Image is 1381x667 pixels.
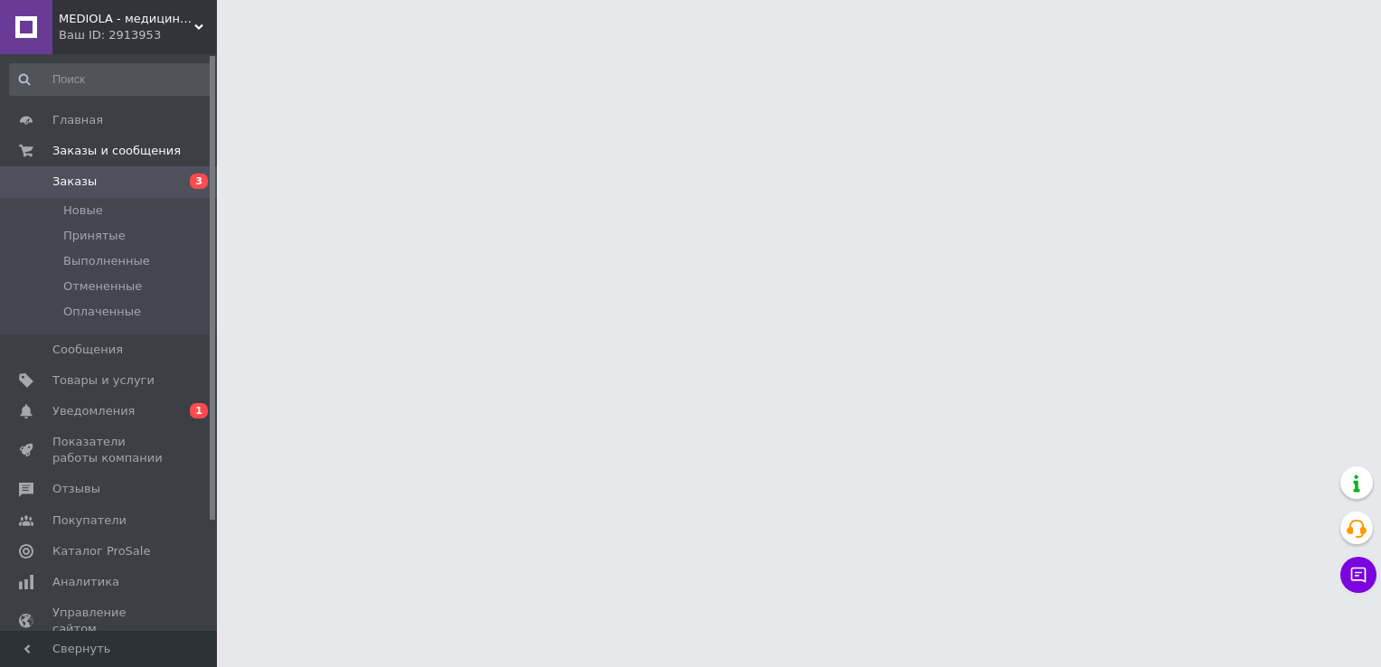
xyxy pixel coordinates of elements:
input: Поиск [9,63,213,96]
span: MEDIOLA - медицинские и лабораторные товары, спорт, реабилитация и контрольно-измерительные приборы [59,11,194,27]
span: Новые [63,202,103,219]
span: Показатели работы компании [52,434,167,466]
span: Каталог ProSale [52,543,150,559]
span: Заказы и сообщения [52,143,181,159]
span: Аналитика [52,574,119,590]
span: Главная [52,112,103,128]
span: Оплаченные [63,304,141,320]
span: Покупатели [52,512,127,529]
span: Принятые [63,228,126,244]
span: Уведомления [52,403,135,419]
span: Товары и услуги [52,372,155,389]
span: 3 [190,174,208,189]
div: Ваш ID: 2913953 [59,27,217,43]
span: Сообщения [52,342,123,358]
span: Выполненные [63,253,150,269]
span: Отмененные [63,278,142,295]
span: Отзывы [52,481,100,497]
span: 1 [190,403,208,418]
button: Чат с покупателем [1340,557,1376,593]
span: Управление сайтом [52,605,167,637]
span: Заказы [52,174,97,190]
